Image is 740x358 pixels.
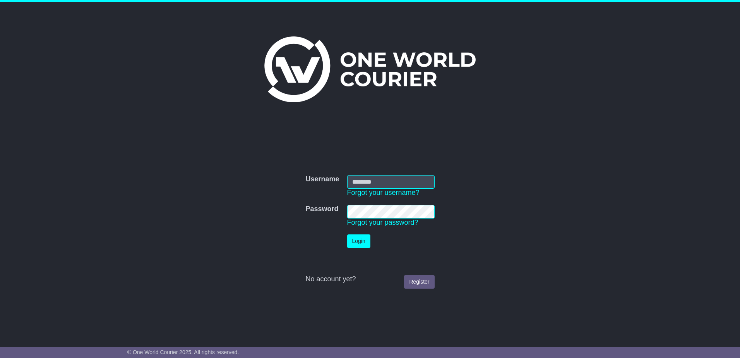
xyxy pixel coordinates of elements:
div: No account yet? [305,275,434,284]
a: Forgot your username? [347,189,420,196]
img: One World [264,36,476,102]
label: Password [305,205,338,213]
span: © One World Courier 2025. All rights reserved. [127,349,239,355]
a: Register [404,275,434,289]
button: Login [347,234,370,248]
label: Username [305,175,339,184]
a: Forgot your password? [347,219,418,226]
